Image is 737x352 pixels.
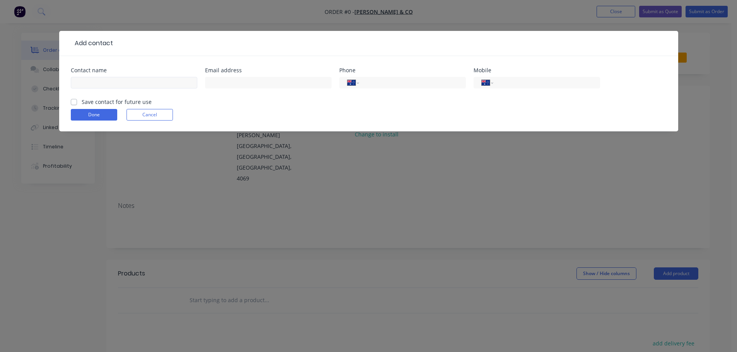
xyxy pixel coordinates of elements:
div: Phone [339,68,466,73]
button: Cancel [127,109,173,121]
label: Save contact for future use [82,98,152,106]
button: Done [71,109,117,121]
div: Mobile [474,68,600,73]
div: Contact name [71,68,197,73]
div: Add contact [71,39,113,48]
div: Email address [205,68,332,73]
